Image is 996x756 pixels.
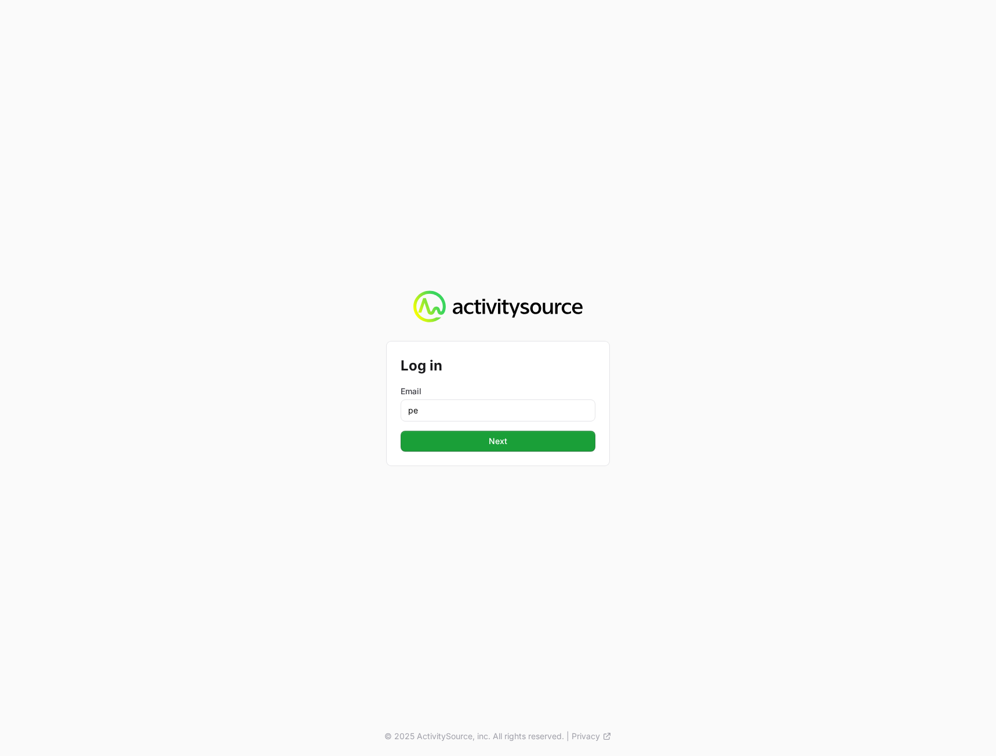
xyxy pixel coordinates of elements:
[384,730,564,742] p: © 2025 ActivitySource, inc. All rights reserved.
[408,434,588,448] span: Next
[401,386,595,397] label: Email
[566,730,569,742] span: |
[572,730,612,742] a: Privacy
[413,290,582,323] img: Activity Source
[401,355,595,376] h2: Log in
[401,399,595,421] input: Enter your email
[401,431,595,452] button: Next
